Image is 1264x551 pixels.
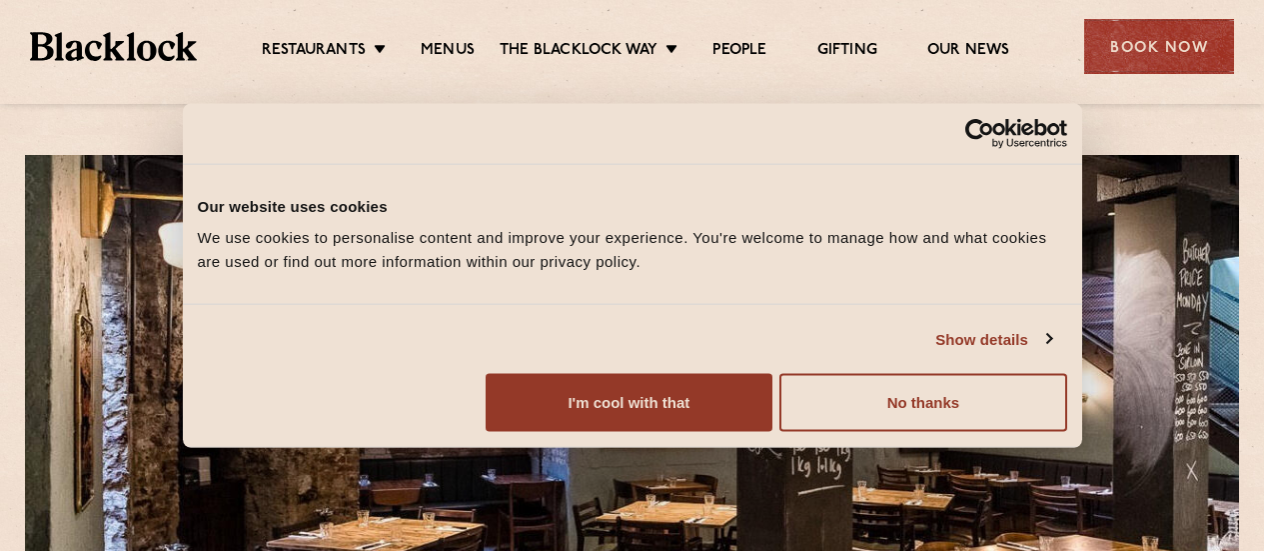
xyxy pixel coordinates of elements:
[486,374,772,432] button: I'm cool with that
[817,41,877,63] a: Gifting
[892,118,1067,148] a: Usercentrics Cookiebot - opens in a new window
[30,32,197,60] img: BL_Textured_Logo-footer-cropped.svg
[421,41,475,63] a: Menus
[500,41,657,63] a: The Blacklock Way
[712,41,766,63] a: People
[1084,19,1234,74] div: Book Now
[779,374,1066,432] button: No thanks
[935,327,1051,351] a: Show details
[198,226,1067,274] div: We use cookies to personalise content and improve your experience. You're welcome to manage how a...
[927,41,1010,63] a: Our News
[198,194,1067,218] div: Our website uses cookies
[262,41,366,63] a: Restaurants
